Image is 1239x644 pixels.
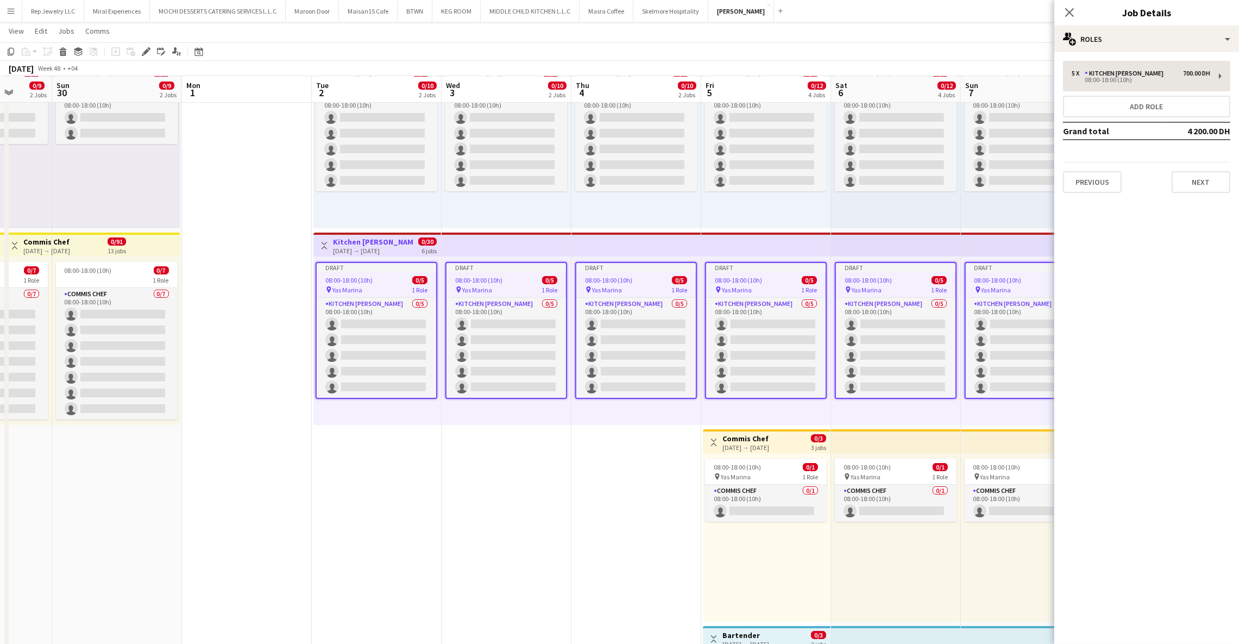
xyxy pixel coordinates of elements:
[715,276,762,284] span: 08:00-18:00 (10h)
[811,631,826,639] span: 0/3
[575,65,697,191] app-job-card: 08:00-18:00 (10h)0/5 Yas Marina1 RoleKitchen [PERSON_NAME]0/508:00-18:00 (10h)
[811,434,826,442] span: 0/3
[1085,70,1168,77] div: Kitchen [PERSON_NAME]
[422,246,437,255] div: 6 jobs
[575,262,697,399] div: Draft08:00-18:00 (10h)0/5 Yas Marina1 RoleKitchen [PERSON_NAME]0/508:00-18:00 (10h)
[412,276,427,284] span: 0/5
[706,263,826,272] div: Draft
[286,1,339,22] button: Maroon Door
[938,82,956,90] span: 0/12
[802,473,818,481] span: 1 Role
[333,237,414,247] h3: Kitchen [PERSON_NAME]
[705,65,827,191] app-job-card: 08:00-18:00 (10h)0/5 Yas Marina1 RoleKitchen [PERSON_NAME]0/508:00-18:00 (10h)
[154,266,169,274] span: 0/7
[931,286,947,294] span: 1 Role
[672,276,687,284] span: 0/5
[481,1,580,22] button: MIDDLE CHILD KITCHEN L.L.C
[548,82,567,90] span: 0/10
[24,266,39,274] span: 0/7
[721,473,751,481] span: Yas Marina
[56,91,178,144] app-card-role: Kitchen [PERSON_NAME]0/208:00-18:00 (10h)
[542,286,557,294] span: 1 Role
[836,263,955,272] div: Draft
[185,86,200,99] span: 1
[835,262,957,399] app-job-card: Draft08:00-18:00 (10h)0/5 Yas Marina1 RoleKitchen [PERSON_NAME]0/508:00-18:00 (10h)
[153,276,169,284] span: 1 Role
[574,86,589,99] span: 4
[802,276,817,284] span: 0/5
[549,91,566,99] div: 2 Jobs
[29,82,45,90] span: 0/9
[325,276,373,284] span: 08:00-18:00 (10h)
[67,64,78,72] div: +04
[808,82,826,90] span: 0/12
[933,463,948,471] span: 0/1
[722,630,769,640] h3: Bartender
[1072,70,1085,77] div: 5 x
[852,286,882,294] span: Yas Marina
[1183,70,1210,77] div: 700.00 DH
[965,262,1086,399] div: Draft08:00-18:00 (10h)0/5 Yas Marina1 RoleKitchen [PERSON_NAME]0/508:00-18:00 (10h)
[964,86,978,99] span: 7
[446,80,460,90] span: Wed
[56,65,178,144] div: 08:00-18:00 (10h)0/21 RoleKitchen [PERSON_NAME]0/208:00-18:00 (10h)
[30,24,52,38] a: Edit
[836,298,955,398] app-card-role: Kitchen [PERSON_NAME]0/508:00-18:00 (10h)
[932,473,948,481] span: 1 Role
[455,276,502,284] span: 08:00-18:00 (10h)
[108,246,126,255] div: 13 jobs
[576,298,696,398] app-card-role: Kitchen [PERSON_NAME]0/508:00-18:00 (10h)
[85,26,110,36] span: Comms
[9,26,24,36] span: View
[419,91,436,99] div: 2 Jobs
[633,1,708,22] button: Skelmore Hospitality
[835,459,957,522] div: 08:00-18:00 (10h)0/1 Yas Marina1 RoleCommis Chef0/108:00-18:00 (10h)
[23,247,70,255] div: [DATE] → [DATE]
[803,463,818,471] span: 0/1
[678,82,696,90] span: 0/10
[808,91,826,99] div: 4 Jobs
[445,65,567,191] app-job-card: 08:00-18:00 (10h)0/5 Yas Marina1 RoleKitchen [PERSON_NAME]0/508:00-18:00 (10h)
[445,262,567,399] div: Draft08:00-18:00 (10h)0/5 Yas Marina1 RoleKitchen [PERSON_NAME]0/508:00-18:00 (10h)
[706,80,714,90] span: Fri
[705,262,827,399] div: Draft08:00-18:00 (10h)0/5 Yas Marina1 RoleKitchen [PERSON_NAME]0/508:00-18:00 (10h)
[835,80,847,90] span: Sat
[462,286,492,294] span: Yas Marina
[446,298,566,398] app-card-role: Kitchen [PERSON_NAME]0/508:00-18:00 (10h)
[36,64,63,72] span: Week 48
[186,80,200,90] span: Mon
[56,80,70,90] span: Sun
[332,286,362,294] span: Yas Marina
[982,286,1011,294] span: Yas Marina
[23,276,39,284] span: 1 Role
[316,262,437,399] div: Draft08:00-18:00 (10h)0/5 Yas Marina1 RoleKitchen [PERSON_NAME]0/508:00-18:00 (10h)
[851,473,880,481] span: Yas Marina
[965,459,1086,522] app-job-card: 08:00-18:00 (10h)0/1 Yas Marina1 RoleCommis Chef0/108:00-18:00 (10h)
[317,298,436,398] app-card-role: Kitchen [PERSON_NAME]0/508:00-18:00 (10h)
[705,485,827,522] app-card-role: Commis Chef0/108:00-18:00 (10h)
[592,286,622,294] span: Yas Marina
[966,298,1085,398] app-card-role: Kitchen [PERSON_NAME]0/508:00-18:00 (10h)
[965,485,1086,522] app-card-role: Commis Chef0/108:00-18:00 (10h)
[801,286,817,294] span: 1 Role
[1063,96,1230,117] button: Add role
[965,91,1086,191] app-card-role: Kitchen [PERSON_NAME]0/508:00-18:00 (10h)
[835,65,957,191] app-job-card: 08:00-18:00 (10h)0/5 Yas Marina1 RoleKitchen [PERSON_NAME]0/508:00-18:00 (10h)
[671,286,687,294] span: 1 Role
[56,262,178,420] div: 08:00-18:00 (10h)0/71 RoleCommis Chef0/708:00-18:00 (10h)
[965,65,1086,191] app-job-card: 08:00-18:00 (10h)0/5 Yas Marina1 RoleKitchen [PERSON_NAME]0/508:00-18:00 (10h)
[705,459,827,522] div: 08:00-18:00 (10h)0/1 Yas Marina1 RoleCommis Chef0/108:00-18:00 (10h)
[65,266,112,274] span: 08:00-18:00 (10h)
[1063,122,1162,140] td: Grand total
[418,82,437,90] span: 0/10
[811,442,826,452] div: 3 jobs
[973,463,1021,471] span: 08:00-18:00 (10h)
[315,86,329,99] span: 2
[316,65,437,191] app-job-card: 08:00-18:00 (10h)0/5 Yas Marina1 RoleKitchen [PERSON_NAME]0/508:00-18:00 (10h)
[418,237,437,246] span: 0/30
